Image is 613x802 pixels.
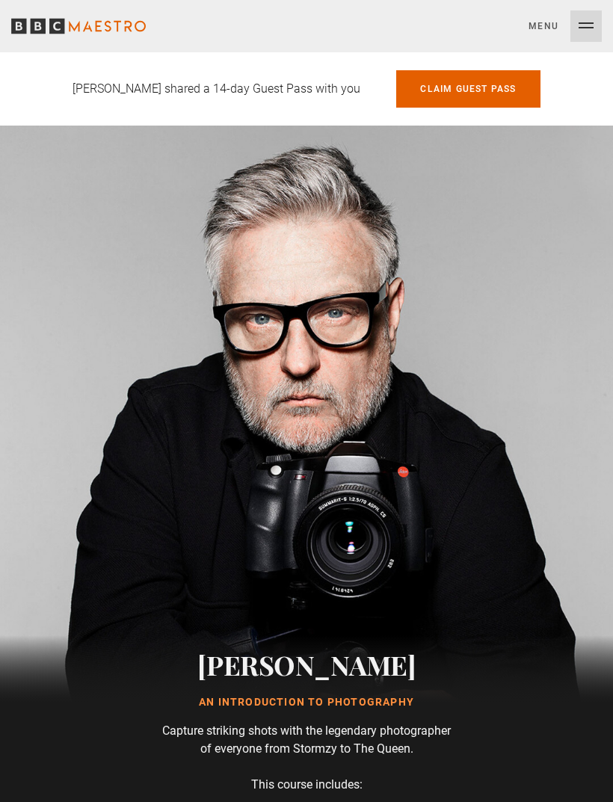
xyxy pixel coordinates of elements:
button: Toggle navigation [529,10,602,42]
h1: An Introduction to Photography [79,695,534,710]
p: Capture striking shots with the legendary photographer of everyone from Stormzy to The Queen. [157,722,456,758]
a: Claim guest pass [396,70,540,108]
h2: [PERSON_NAME] [79,646,534,683]
p: [PERSON_NAME] shared a 14-day Guest Pass with you [73,80,360,98]
svg: BBC Maestro [11,15,146,37]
